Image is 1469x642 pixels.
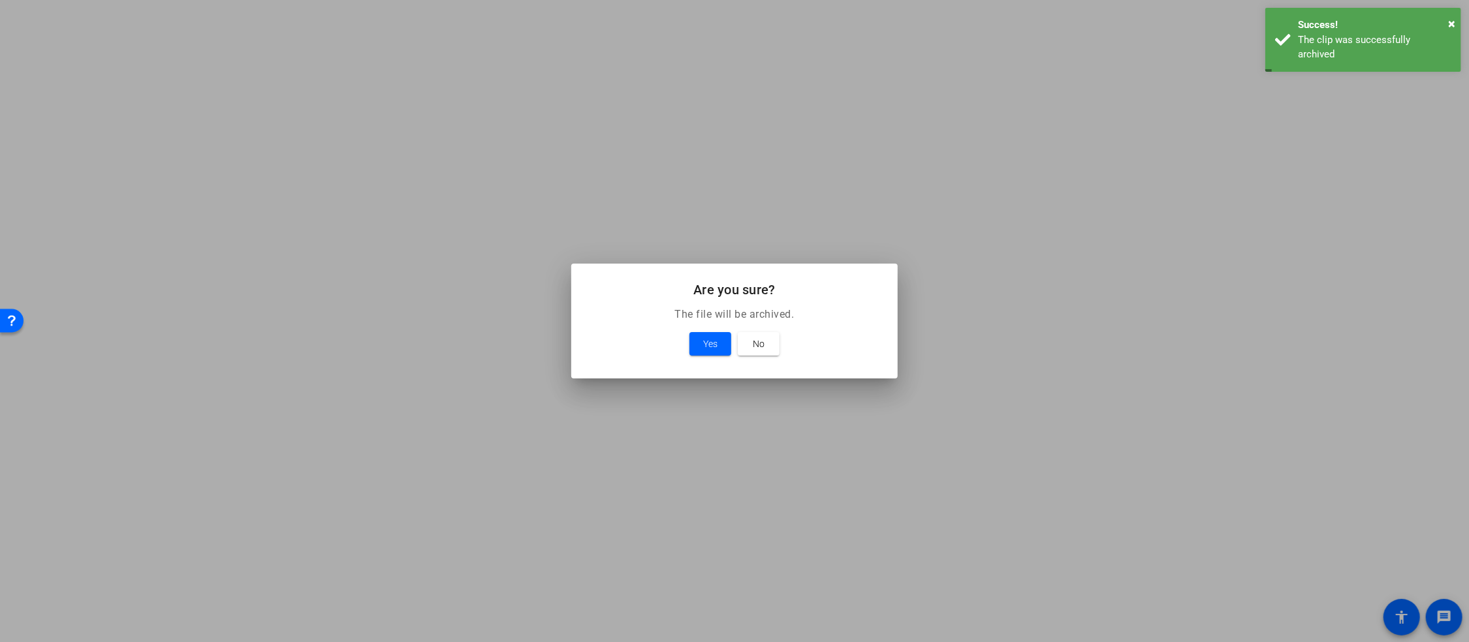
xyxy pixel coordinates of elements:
[1298,18,1451,33] div: Success!
[587,307,882,322] p: The file will be archived.
[587,279,882,300] h2: Are you sure?
[703,336,718,352] span: Yes
[689,332,731,356] button: Yes
[1298,33,1451,62] div: The clip was successfully archived
[753,336,765,352] span: No
[1448,16,1455,31] span: ×
[738,332,780,356] button: No
[1448,14,1455,33] button: Close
